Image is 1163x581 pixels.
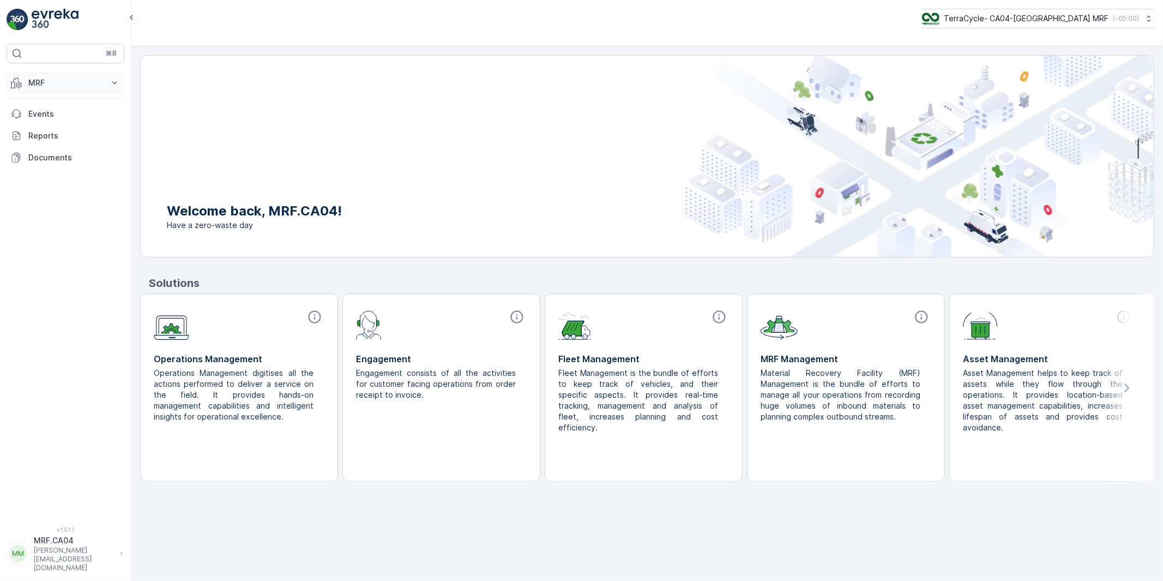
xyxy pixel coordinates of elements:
p: ⌘B [106,49,117,58]
p: Material Recovery Facility (MRF) Management is the bundle of efforts to manage all your operation... [761,368,923,422]
img: module-icon [558,309,592,340]
a: Reports [7,125,124,147]
p: MRF.CA04 [34,535,115,546]
span: Have a zero-waste day [167,220,342,231]
p: Asset Management [963,352,1134,366]
button: TerraCycle- CA04-[GEOGRAPHIC_DATA] MRF(-05:00) [922,9,1154,28]
p: Engagement consists of all the activities for customer facing operations from order receipt to in... [356,368,518,400]
p: MRF [28,77,103,88]
div: MM [9,545,27,562]
img: module-icon [356,309,382,340]
p: TerraCycle- CA04-[GEOGRAPHIC_DATA] MRF [944,13,1108,24]
p: Events [28,109,120,119]
p: Fleet Management is the bundle of efforts to keep track of vehicles, and their specific aspects. ... [558,368,720,433]
img: city illustration [682,56,1154,257]
p: Operations Management [154,352,324,366]
p: ( -05:00 ) [1113,14,1139,23]
img: module-icon [761,309,798,340]
button: MRF [7,72,124,94]
p: Fleet Management [558,352,729,366]
a: Documents [7,147,124,169]
p: Documents [28,152,120,163]
img: logo_light-DOdMpM7g.png [32,9,79,31]
span: v 1.51.1 [7,526,124,533]
p: Welcome back, MRF.CA04! [167,202,342,220]
button: MMMRF.CA04[PERSON_NAME][EMAIL_ADDRESS][DOMAIN_NAME] [7,535,124,572]
p: Engagement [356,352,527,366]
p: Reports [28,130,120,141]
p: Solutions [149,275,1154,291]
img: logo [7,9,28,31]
img: module-icon [963,309,998,340]
a: Events [7,103,124,125]
p: Operations Management digitises all the actions performed to deliver a service on the field. It p... [154,368,316,422]
p: MRF Management [761,352,931,366]
img: module-icon [154,309,189,340]
p: Asset Management helps to keep track of assets while they flow through the operations. It provide... [963,368,1125,433]
img: TC_8rdWMmT_gp9TRR3.png [922,13,939,25]
p: [PERSON_NAME][EMAIL_ADDRESS][DOMAIN_NAME] [34,546,115,572]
